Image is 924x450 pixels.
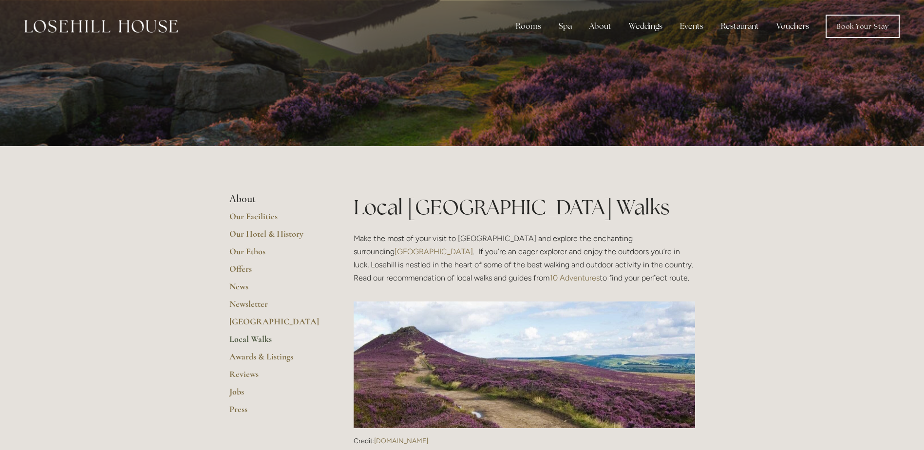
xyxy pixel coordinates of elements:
[229,193,322,206] li: About
[621,17,670,36] div: Weddings
[508,17,549,36] div: Rooms
[229,351,322,369] a: Awards & Listings
[395,247,473,256] a: [GEOGRAPHIC_DATA]
[229,211,322,228] a: Our Facilities
[551,17,580,36] div: Spa
[229,299,322,316] a: Newsletter
[229,404,322,421] a: Press
[229,246,322,263] a: Our Ethos
[549,273,600,282] a: 10 Adventures
[229,228,322,246] a: Our Hotel & History
[713,17,767,36] div: Restaurant
[354,193,695,222] h1: Local [GEOGRAPHIC_DATA] Walks
[354,437,695,446] p: Credit:
[229,369,322,386] a: Reviews
[229,334,322,351] a: Local Walks
[24,20,178,33] img: Losehill House
[582,17,619,36] div: About
[229,316,322,334] a: [GEOGRAPHIC_DATA]
[229,386,322,404] a: Jobs
[354,232,695,285] p: Make the most of your visit to [GEOGRAPHIC_DATA] and explore the enchanting surrounding . If you’...
[229,263,322,281] a: Offers
[354,301,695,428] img: Credit: 10adventures.com
[672,17,711,36] div: Events
[826,15,900,38] a: Book Your Stay
[229,281,322,299] a: News
[374,437,428,445] a: [DOMAIN_NAME]
[769,17,817,36] a: Vouchers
